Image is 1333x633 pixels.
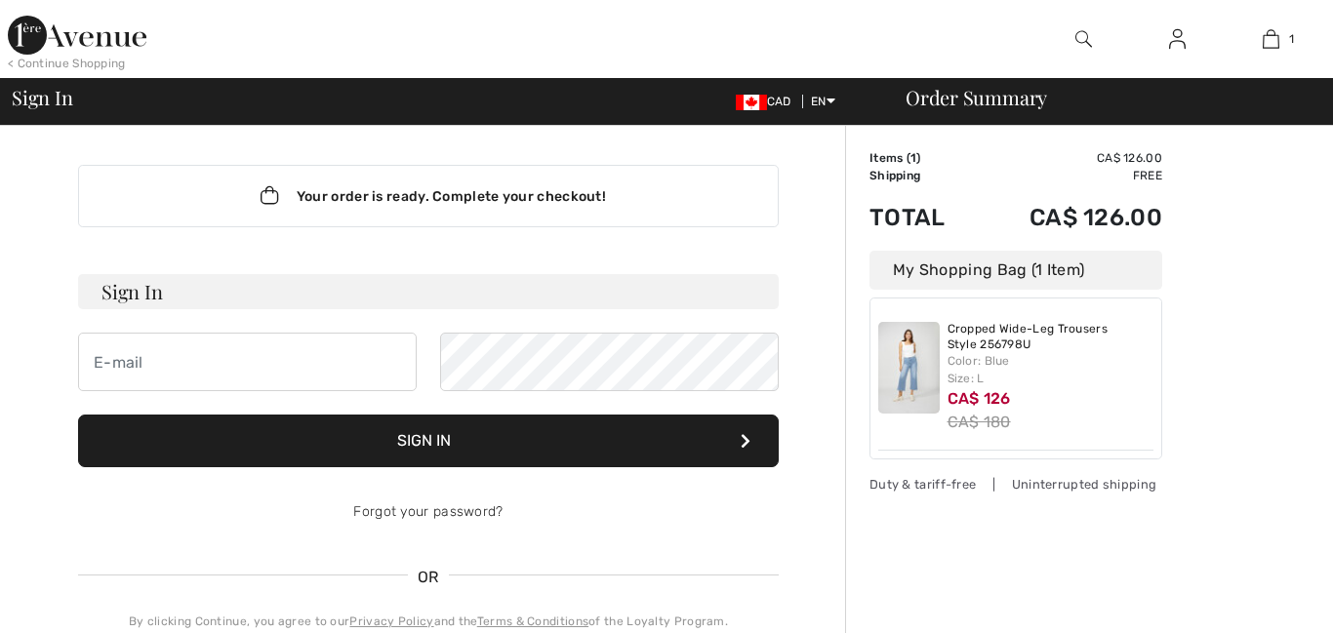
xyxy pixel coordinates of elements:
div: < Continue Shopping [8,55,126,72]
img: Cropped Wide-Leg Trousers Style 256798U [878,322,940,414]
td: Items ( ) [869,149,976,167]
div: Duty & tariff-free | Uninterrupted shipping [869,475,1162,494]
div: By clicking Continue, you agree to our and the of the Loyalty Program. [78,613,779,630]
span: EN [811,95,835,108]
td: Total [869,184,976,251]
div: Order Summary [882,88,1321,107]
h3: Sign In [78,274,779,309]
div: My Shopping Bag (1 Item) [869,251,1162,290]
div: Color: Blue Size: L [948,352,1154,387]
a: Forgot your password? [353,503,503,520]
span: CA$ 126 [948,389,1011,408]
a: Privacy Policy [349,614,433,628]
span: 1 [910,151,916,165]
img: Canadian Dollar [736,95,767,110]
button: Sign In [78,415,779,467]
a: Terms & Conditions [477,614,588,628]
span: CAD [736,95,799,108]
span: OR [408,566,449,589]
img: 1ère Avenue [8,16,146,55]
span: Sign In [12,88,72,107]
td: Shipping [869,167,976,184]
input: E-mail [78,333,417,391]
div: Your order is ready. Complete your checkout! [78,165,779,227]
s: CA$ 180 [948,413,1011,431]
